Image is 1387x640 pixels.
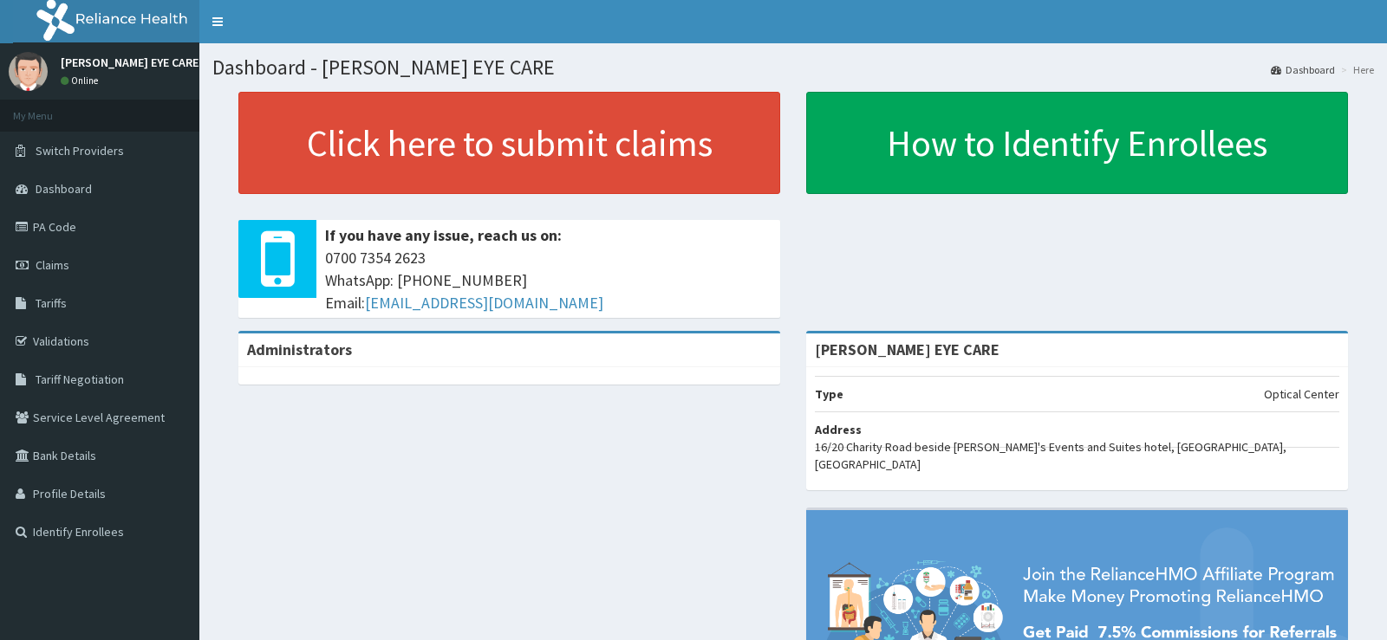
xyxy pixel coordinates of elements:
b: Type [815,386,843,402]
p: 16/20 Charity Road beside [PERSON_NAME]'s Events and Suites hotel, [GEOGRAPHIC_DATA], [GEOGRAPHIC... [815,438,1339,473]
span: Claims [36,257,69,273]
p: [PERSON_NAME] EYE CARE08063295263 [61,56,265,68]
a: Online [61,74,102,87]
a: Click here to submit claims [238,92,780,194]
b: Administrators [247,339,352,359]
li: Here [1337,62,1374,77]
h1: Dashboard - [PERSON_NAME] EYE CARE [212,56,1374,79]
img: User Image [9,52,48,91]
b: If you have any issue, reach us on: [325,225,562,245]
span: 0700 7354 2623 WhatsApp: [PHONE_NUMBER] Email: [325,247,772,314]
span: Switch Providers [36,143,124,158]
p: Optical Center [1264,385,1339,403]
span: Dashboard [36,181,92,197]
strong: [PERSON_NAME] EYE CARE [815,339,1000,359]
span: Tariff Negotiation [36,372,124,387]
a: How to Identify Enrollees [806,92,1348,194]
a: [EMAIL_ADDRESS][DOMAIN_NAME] [365,293,603,313]
a: Dashboard [1271,62,1335,77]
span: Tariffs [36,295,67,311]
b: Address [815,422,862,437]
